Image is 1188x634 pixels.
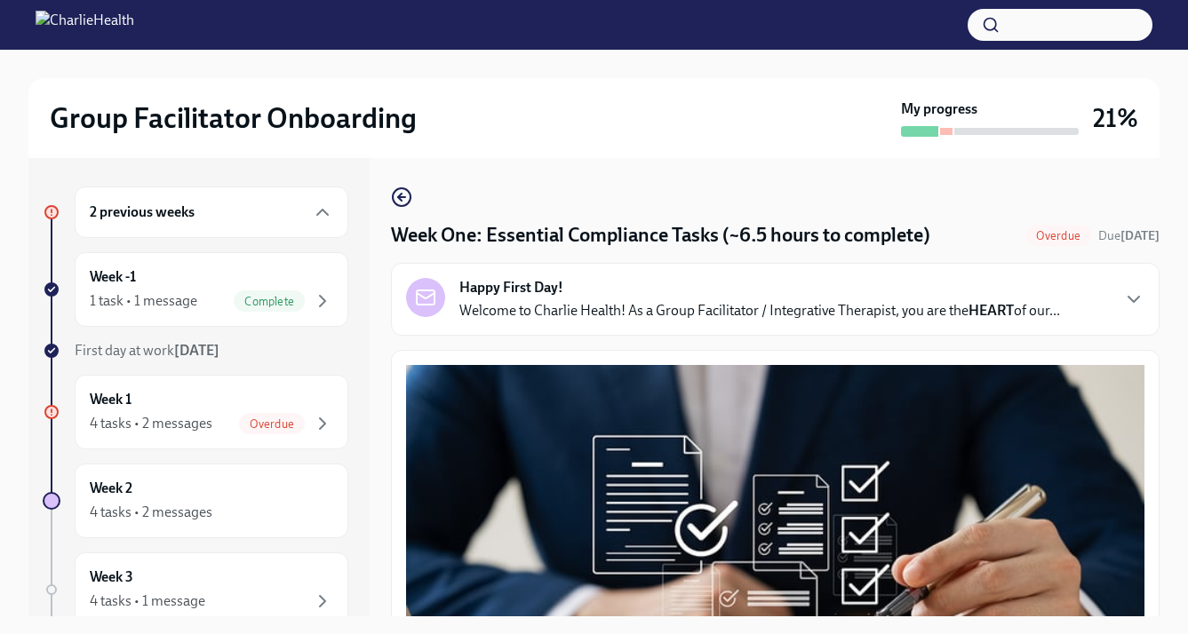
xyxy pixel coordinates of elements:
span: Complete [234,295,305,308]
span: Overdue [1025,229,1091,242]
strong: [DATE] [1120,228,1160,243]
div: 1 task • 1 message [90,291,197,311]
img: CharlieHealth [36,11,134,39]
span: Due [1098,228,1160,243]
p: Welcome to Charlie Health! As a Group Facilitator / Integrative Therapist, you are the of our... [459,301,1060,321]
span: Overdue [239,417,305,431]
h6: Week 3 [90,567,133,587]
h2: Group Facilitator Onboarding [50,100,417,136]
div: 2 previous weeks [75,186,348,238]
h6: Week 1 [90,390,132,409]
h6: Week -1 [90,267,136,287]
strong: [DATE] [174,342,219,359]
div: 4 tasks • 2 messages [90,503,212,522]
span: September 9th, 2025 09:00 [1098,227,1160,244]
h3: 21% [1093,102,1138,134]
strong: Happy First Day! [459,278,563,297]
a: Week 14 tasks • 2 messagesOverdue [43,375,348,449]
h6: 2 previous weeks [90,202,195,222]
span: First day at work [75,342,219,359]
h6: Week 2 [90,479,132,498]
strong: My progress [901,99,977,119]
div: 4 tasks • 1 message [90,591,205,611]
a: Week 34 tasks • 1 message [43,552,348,627]
div: 4 tasks • 2 messages [90,414,212,433]
a: Week -11 task • 1 messageComplete [43,252,348,327]
a: Week 24 tasks • 2 messages [43,464,348,538]
h4: Week One: Essential Compliance Tasks (~6.5 hours to complete) [391,222,930,249]
a: First day at work[DATE] [43,341,348,361]
strong: HEART [969,302,1014,319]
